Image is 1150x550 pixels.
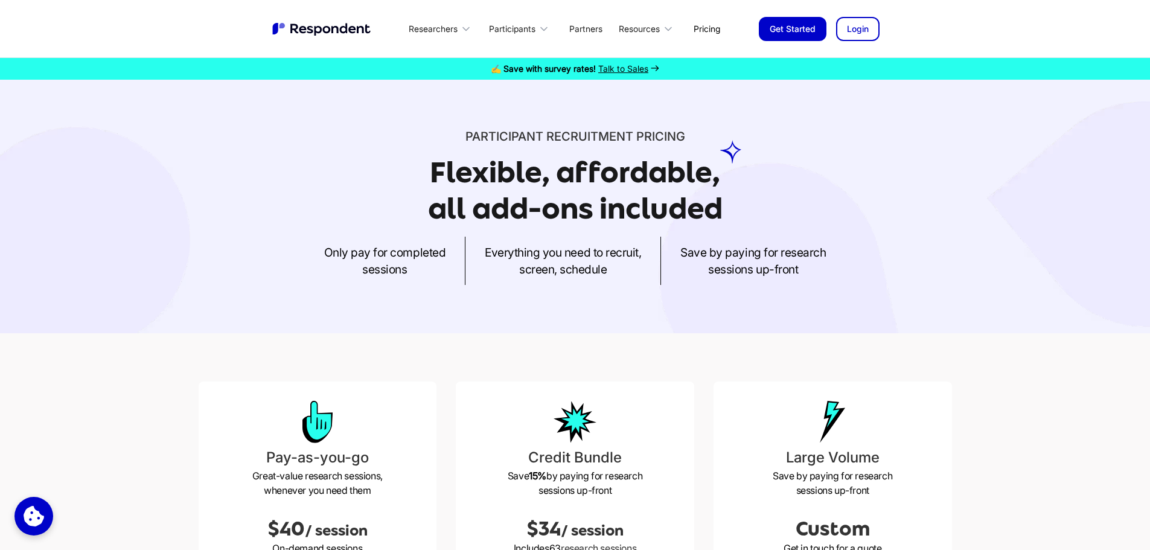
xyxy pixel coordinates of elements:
[561,522,624,539] span: / session
[465,468,685,497] p: Save by paying for research sessions up-front
[271,21,374,37] img: Untitled UI logotext
[491,63,596,74] strong: ✍️ Save with survey rates!
[208,468,427,497] p: Great-value research sessions, whenever you need them
[759,17,826,41] a: Get Started
[526,518,561,540] span: $34
[409,23,458,35] div: Researchers
[482,14,559,43] div: Participants
[402,14,482,43] div: Researchers
[796,518,870,540] span: Custom
[680,244,826,278] p: Save by paying for research sessions up-front
[208,447,427,468] h3: Pay-as-you-go
[324,244,446,278] p: Only pay for completed sessions
[598,63,648,74] span: Talk to Sales
[465,129,633,144] span: Participant recruitment
[428,156,723,225] h1: Flexible, affordable, all add-ons included
[836,17,880,41] a: Login
[267,518,305,540] span: $40
[612,14,684,43] div: Resources
[619,23,660,35] div: Resources
[485,244,641,278] p: Everything you need to recruit, screen, schedule
[489,23,535,35] div: Participants
[723,447,942,468] h3: Large Volume
[271,21,374,37] a: home
[529,470,546,482] strong: 15%
[636,129,685,144] span: PRICING
[723,468,942,497] p: Save by paying for research sessions up-front
[465,447,685,468] h3: Credit Bundle
[305,522,368,539] span: / session
[684,14,730,43] a: Pricing
[560,14,612,43] a: Partners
